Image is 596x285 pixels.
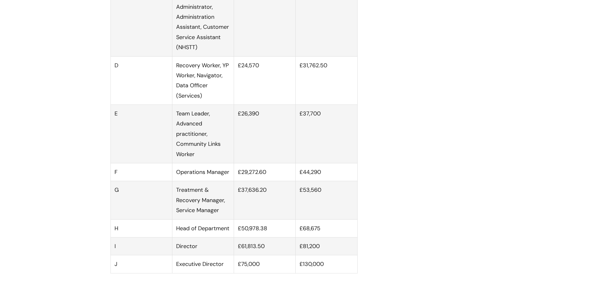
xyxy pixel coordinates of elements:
td: Team Leader, Advanced practitioner, Community Links Worker [172,105,234,163]
td: I [110,237,172,255]
td: £81,200 [296,237,357,255]
td: £37,636.20 [234,181,296,219]
td: F [110,163,172,181]
td: £44,290 [296,163,357,181]
td: £53,560 [296,181,357,219]
td: £29,272.60 [234,163,296,181]
td: £24,570 [234,56,296,105]
td: £61,813.50 [234,237,296,255]
td: £75,000 [234,255,296,273]
td: £26,390 [234,105,296,163]
td: Director [172,237,234,255]
td: £130,000 [296,255,357,273]
td: £68,675 [296,219,357,237]
td: Treatment & Recovery Manager, Service Manager [172,181,234,219]
td: G [110,181,172,219]
td: E [110,105,172,163]
td: H [110,219,172,237]
td: Operations Manager [172,163,234,181]
td: Recovery Worker, YP Worker, Navigator, Data Officer (Services) [172,56,234,105]
td: J [110,255,172,273]
td: £37,700 [296,105,357,163]
td: D [110,56,172,105]
td: £50,978.38 [234,219,296,237]
td: £31,762.50 [296,56,357,105]
td: Head of Department [172,219,234,237]
td: Executive Director [172,255,234,273]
